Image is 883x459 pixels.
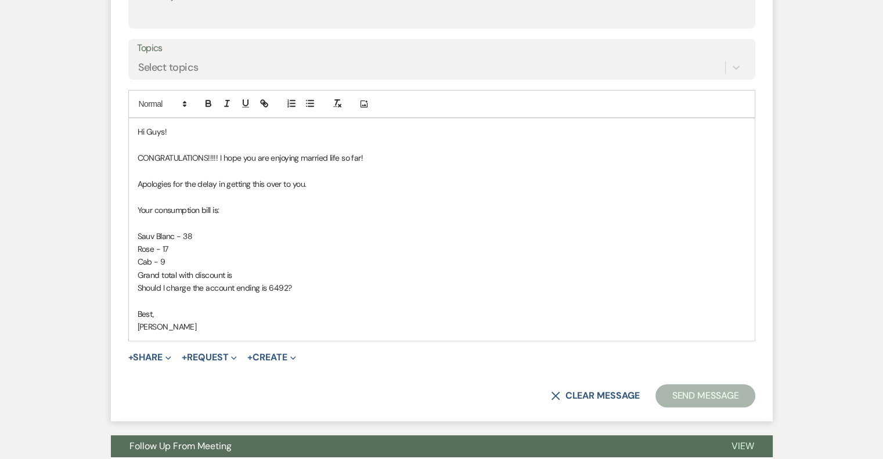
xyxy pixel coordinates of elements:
[138,269,746,281] p: Grand total with discount is
[138,281,746,294] p: Should I charge the account ending is 6492?
[138,320,746,333] p: [PERSON_NAME]
[138,60,199,75] div: Select topics
[247,353,295,362] button: Create
[128,353,172,362] button: Share
[138,204,746,216] p: Your consumption bill is:
[655,384,755,407] button: Send Message
[138,230,746,243] p: Sauv Blanc - 38
[128,353,134,362] span: +
[182,353,237,362] button: Request
[182,353,187,362] span: +
[138,255,746,268] p: Cab - 9
[138,178,746,190] p: Apologies for the delay in getting this over to you.
[247,353,253,362] span: +
[137,40,747,57] label: Topics
[551,391,639,400] button: Clear message
[138,308,746,320] p: Best,
[138,243,746,255] p: Rose - 17
[138,125,746,138] p: Hi Guys!
[713,435,773,457] button: View
[111,435,713,457] button: Follow Up From Meeting
[731,440,754,452] span: View
[138,151,746,164] p: CONGRATULATIONS!!!!! I hope you are enjoying married life so far!
[129,440,232,452] span: Follow Up From Meeting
